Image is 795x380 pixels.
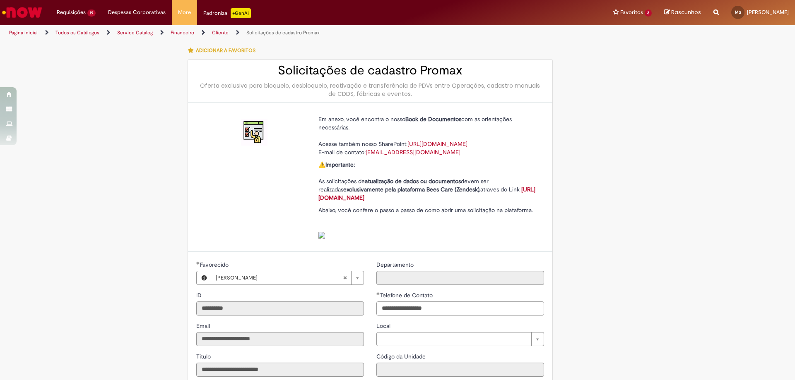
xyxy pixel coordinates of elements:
a: [PERSON_NAME]Limpar campo Favorecido [212,271,364,284]
p: Abaixo, você confere o passo a passo de como abrir uma solicitação na plataforma. [318,206,538,239]
span: Obrigatório Preenchido [376,292,380,295]
span: 19 [87,10,96,17]
a: Financeiro [171,29,194,36]
img: Solicitações de cadastro Promax [241,119,267,146]
a: Solicitações de cadastro Promax [246,29,320,36]
label: Somente leitura - Email [196,322,212,330]
p: Em anexo, você encontra o nosso com as orientações necessárias. Acesse também nosso SharePoint: E... [318,115,538,156]
input: Email [196,332,364,346]
input: ID [196,301,364,315]
p: +GenAi [231,8,251,18]
input: Título [196,363,364,377]
abbr: Limpar campo Favorecido [339,271,351,284]
a: Cliente [212,29,229,36]
p: ⚠️ As solicitações de devem ser realizadas atraves do Link [318,160,538,202]
span: Somente leitura - Código da Unidade [376,353,427,360]
span: Telefone de Contato [380,292,434,299]
span: [PERSON_NAME] [747,9,789,16]
a: [URL][DOMAIN_NAME] [407,140,467,148]
span: Despesas Corporativas [108,8,166,17]
a: [EMAIL_ADDRESS][DOMAIN_NAME] [366,148,460,156]
strong: exclusivamente pela plataforma Bees Care (Zendesk), [343,186,480,193]
input: Código da Unidade [376,363,544,377]
a: Service Catalog [117,29,153,36]
strong: atualização de dados ou documentos [365,177,461,185]
span: Somente leitura - ID [196,292,203,299]
button: Favorecido, Visualizar este registro Mylena Alves Soares [197,271,212,284]
input: Departamento [376,271,544,285]
strong: Book de Documentos [405,115,461,123]
span: Favoritos [620,8,643,17]
img: sys_attachment.do [318,232,325,239]
h2: Solicitações de cadastro Promax [196,64,544,77]
strong: Importante: [325,161,355,168]
label: Somente leitura - Título [196,352,212,361]
a: [URL][DOMAIN_NAME] [318,186,535,201]
span: Obrigatório Preenchido [196,261,200,265]
a: Página inicial [9,29,38,36]
div: Oferta exclusiva para bloqueio, desbloqueio, reativação e transferência de PDVs entre Operações, ... [196,81,544,98]
img: ServiceNow [1,4,43,21]
span: Local [376,322,392,330]
label: Somente leitura - Código da Unidade [376,352,427,361]
div: Padroniza [203,8,251,18]
label: Somente leitura - Departamento [376,261,415,269]
span: More [178,8,191,17]
span: 3 [645,10,652,17]
button: Adicionar a Favoritos [188,42,260,59]
span: Requisições [57,8,86,17]
span: [PERSON_NAME] [216,271,343,284]
input: Telefone de Contato [376,301,544,315]
span: Somente leitura - Título [196,353,212,360]
a: Rascunhos [664,9,701,17]
a: Limpar campo Local [376,332,544,346]
span: Necessários - Favorecido [200,261,230,268]
span: Adicionar a Favoritos [196,47,255,54]
ul: Trilhas de página [6,25,524,41]
label: Somente leitura - ID [196,291,203,299]
span: MS [735,10,741,15]
span: Rascunhos [671,8,701,16]
a: Todos os Catálogos [55,29,99,36]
